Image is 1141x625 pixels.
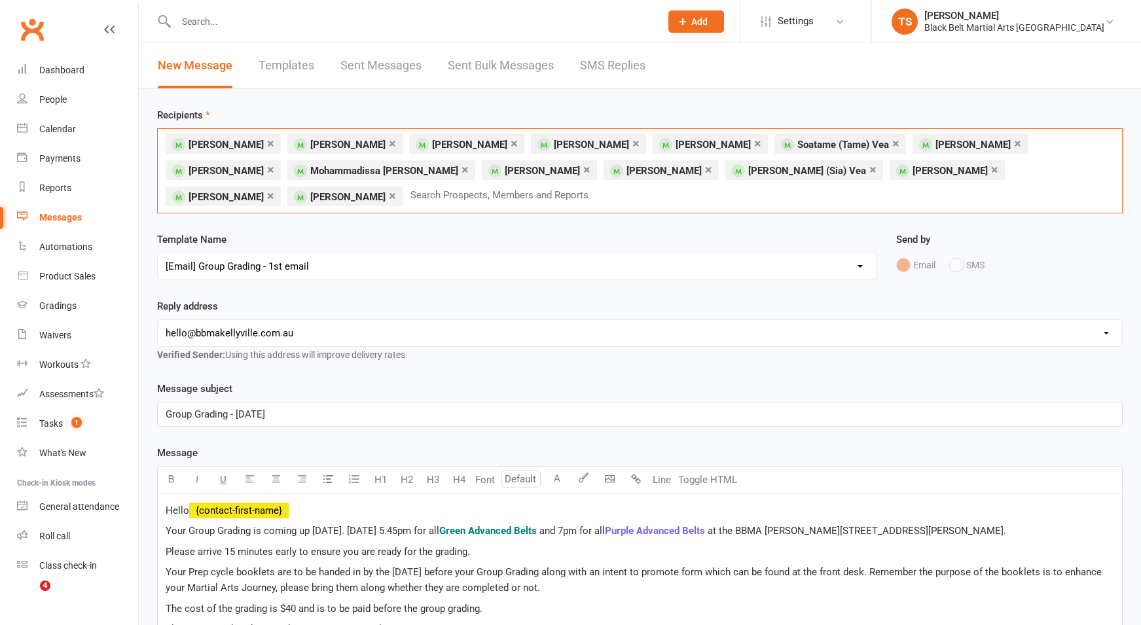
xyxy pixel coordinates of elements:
span: Your Prep cycle booklets are to be handed in by the [DATE] before your Group Grading along with a... [166,566,1104,594]
span: Add [691,16,708,27]
a: New Message [158,43,232,88]
div: Product Sales [39,271,96,281]
span: [PERSON_NAME] [626,165,702,177]
a: Roll call [17,522,138,551]
span: The cost of the grading is $40 and is to be paid before the group grading. [166,603,482,615]
label: Message subject [157,381,232,397]
a: × [511,133,518,154]
span: and 7pm for all [539,525,605,537]
div: Workouts [39,359,79,370]
a: × [267,133,274,154]
div: Automations [39,241,92,252]
div: Roll call [39,531,70,541]
span: Mohammadissa [PERSON_NAME] [310,165,458,177]
a: × [1014,133,1021,154]
span: Group Grading - [DATE] [166,408,265,420]
span: [PERSON_NAME] [913,165,988,177]
input: Search... [172,12,651,31]
a: × [462,159,469,180]
button: Add [668,10,724,33]
div: What's New [39,448,86,458]
a: × [869,159,877,180]
div: Dashboard [39,65,84,75]
a: × [705,159,712,180]
a: Templates [259,43,314,88]
a: Dashboard [17,56,138,85]
a: Messages [17,203,138,232]
span: Hello [166,505,189,516]
span: [PERSON_NAME] [310,139,386,151]
span: [PERSON_NAME] [554,139,629,151]
button: H3 [420,467,446,493]
button: Font [472,467,498,493]
span: Green Advanced Belts [439,525,537,537]
a: Reports [17,173,138,203]
a: People [17,85,138,115]
a: General attendance kiosk mode [17,492,138,522]
label: Recipients [157,107,210,123]
div: Messages [39,212,82,223]
a: × [632,133,640,154]
span: U [220,474,226,486]
a: Gradings [17,291,138,321]
div: Class check-in [39,560,97,571]
span: [PERSON_NAME] [432,139,507,151]
button: Toggle HTML [675,467,740,493]
span: [PERSON_NAME] [189,139,264,151]
div: Tasks [39,418,63,429]
input: Default [501,471,541,488]
a: × [583,159,590,180]
div: [PERSON_NAME] [924,10,1104,22]
span: Soatame (Tame) Vea [797,139,889,151]
a: × [389,133,396,154]
a: Payments [17,144,138,173]
a: × [892,133,899,154]
label: Template Name [157,232,226,247]
div: Reports [39,183,71,193]
input: Search Prospects, Members and Reports [409,187,601,204]
label: Send by [896,232,930,247]
a: Automations [17,232,138,262]
span: Purple Advanced Belts [605,525,705,537]
a: Sent Bulk Messages [448,43,554,88]
span: [PERSON_NAME] [935,139,1011,151]
div: Calendar [39,124,76,134]
div: Waivers [39,330,71,340]
a: × [267,185,274,206]
a: × [389,185,396,206]
button: U [210,467,236,493]
a: × [267,159,274,180]
button: H2 [393,467,420,493]
a: Product Sales [17,262,138,291]
div: General attendance [39,501,119,512]
span: [PERSON_NAME] (Sia) Vea [748,165,866,177]
a: × [754,133,761,154]
span: Your Group Grading is coming up [DATE]. [DATE] 5.45pm for all [166,525,439,537]
span: Settings [778,7,814,36]
span: at the BBMA [PERSON_NAME][STREET_ADDRESS][PERSON_NAME]. [708,525,1006,537]
span: [PERSON_NAME] [189,165,264,177]
a: × [991,159,998,180]
a: Assessments [17,380,138,409]
span: Using this address will improve delivery rates. [157,349,408,360]
label: Message [157,445,198,461]
a: Tasks 1 [17,409,138,438]
strong: Verified Sender: [157,349,225,360]
div: Assessments [39,389,104,399]
span: [PERSON_NAME] [310,191,386,203]
a: Waivers [17,321,138,350]
span: [PERSON_NAME] [505,165,580,177]
div: People [39,94,67,105]
button: H1 [367,467,393,493]
span: Please arrive 15 minutes early to ensure you are ready for the grading. [166,546,470,558]
label: Reply address [157,298,218,314]
div: Black Belt Martial Arts [GEOGRAPHIC_DATA] [924,22,1104,33]
a: SMS Replies [580,43,645,88]
span: 1 [71,417,82,428]
a: Class kiosk mode [17,551,138,580]
span: [PERSON_NAME] [676,139,751,151]
a: Calendar [17,115,138,144]
div: TS [892,9,918,35]
div: Payments [39,153,81,164]
a: What's New [17,438,138,468]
